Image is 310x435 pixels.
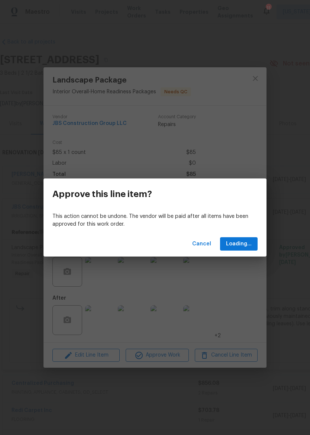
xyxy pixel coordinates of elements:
p: This action cannot be undone. The vendor will be paid after all items have been approved for this... [52,213,258,228]
button: Cancel [189,237,214,251]
span: Cancel [192,239,211,249]
h3: Approve this line item? [52,189,152,199]
button: Loading... [220,237,258,251]
span: Loading... [226,239,252,249]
